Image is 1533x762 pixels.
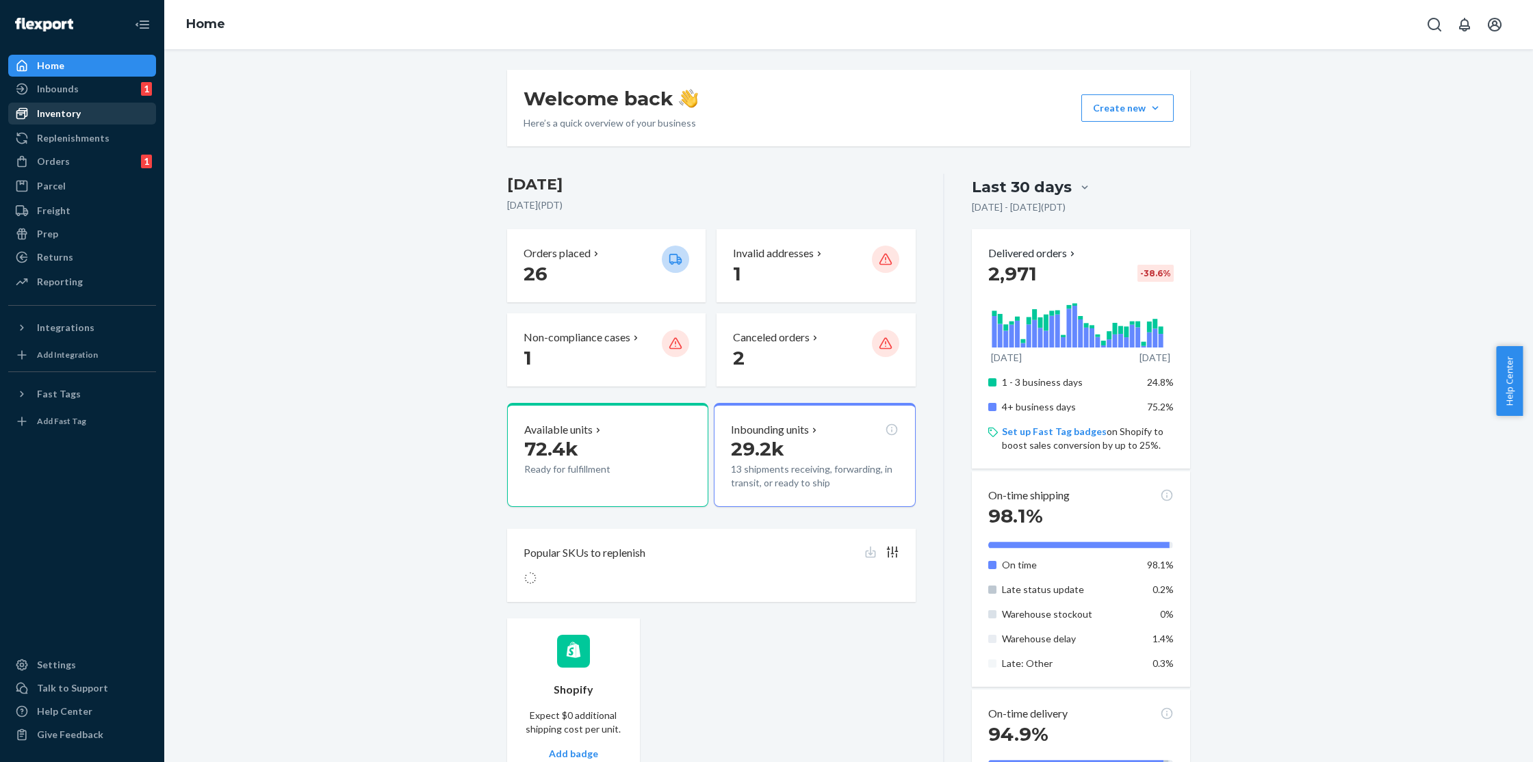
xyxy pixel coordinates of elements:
p: [DATE] ( PDT ) [507,198,916,212]
button: Help Center [1496,346,1523,416]
span: 0.2% [1152,583,1174,595]
div: Talk to Support [37,681,108,695]
button: Non-compliance cases 1 [507,313,706,386]
div: 1 [141,155,152,168]
button: Inbounding units29.2k13 shipments receiving, forwarding, in transit, or ready to ship [714,403,915,507]
span: 24.8% [1147,376,1174,388]
p: Available units [524,422,593,438]
p: On-time delivery [988,706,1068,722]
img: Flexport logo [15,18,73,31]
p: 1 - 3 business days [1002,376,1137,389]
p: Here’s a quick overview of your business [524,116,698,130]
button: Give Feedback [8,724,156,746]
span: Support [11,10,60,22]
div: Add Fast Tag [37,415,86,427]
a: Home [8,55,156,77]
p: [DATE] [1139,351,1170,365]
button: Invalid addresses 1 [717,229,915,302]
button: Talk to Support [8,677,156,699]
img: hand-wave emoji [679,89,698,108]
span: 72.4k [524,437,578,460]
span: 98.1% [988,504,1043,527]
div: -38.6 % [1137,265,1174,282]
a: Reporting [8,271,156,293]
div: Settings [37,658,76,672]
div: Prep [37,227,58,241]
p: Popular SKUs to replenish [524,545,645,561]
p: Late: Other [1002,657,1137,670]
button: Close Navigation [129,11,156,38]
button: Delivered orders [988,246,1078,261]
p: Non-compliance cases [524,330,630,345]
p: Shopify [554,682,593,698]
div: Inventory [37,107,81,120]
div: Reporting [37,275,83,289]
span: 0% [1160,608,1174,620]
p: Ready for fulfillment [524,462,651,476]
p: on Shopify to boost sales conversion by up to 25%. [1002,425,1174,452]
span: 2 [733,346,745,369]
p: Invalid addresses [733,246,814,261]
div: Inbounds [37,82,79,96]
div: Returns [37,250,73,264]
a: Set up Fast Tag badges [1002,425,1107,437]
button: Create new [1081,94,1174,122]
button: Add badge [549,747,598,761]
a: Home [186,16,225,31]
p: [DATE] [991,351,1022,365]
div: Add Integration [37,349,98,360]
div: Freight [37,204,70,218]
a: Prep [8,223,156,245]
h1: Welcome back [524,86,698,111]
button: Open Search Box [1421,11,1448,38]
span: 94.9% [988,722,1048,746]
div: 1 [141,82,152,96]
a: Replenishments [8,127,156,149]
h3: [DATE] [507,174,916,196]
span: 75.2% [1147,401,1174,412]
div: Give Feedback [37,728,103,741]
p: Expect $0 additional shipping cost per unit. [524,709,623,736]
p: On time [1002,558,1137,572]
p: Orders placed [524,246,591,261]
span: 29.2k [731,437,784,460]
div: Home [37,59,64,73]
button: Available units72.4kReady for fulfillment [507,403,708,507]
p: 4+ business days [1002,400,1137,414]
div: Orders [37,155,70,168]
p: [DATE] - [DATE] ( PDT ) [972,200,1066,214]
a: Parcel [8,175,156,197]
p: On-time shipping [988,488,1070,503]
div: Replenishments [37,131,109,145]
span: 1 [524,346,532,369]
div: Parcel [37,179,66,193]
div: Fast Tags [37,387,81,401]
button: Canceled orders 2 [717,313,915,386]
a: Freight [8,200,156,222]
a: Returns [8,246,156,268]
a: Inventory [8,103,156,124]
ol: breadcrumbs [175,5,236,44]
span: 1.4% [1152,633,1174,644]
button: Orders placed 26 [507,229,706,302]
a: Help Center [8,700,156,722]
span: 1 [733,262,741,285]
p: Canceled orders [733,330,810,345]
div: Integrations [37,321,94,334]
p: Warehouse delay [1002,632,1137,646]
div: Help Center [37,705,92,718]
a: Inbounds1 [8,78,156,100]
button: Fast Tags [8,383,156,405]
p: Late status update [1002,583,1137,596]
a: Orders1 [8,150,156,172]
div: Last 30 days [972,176,1072,198]
button: Open notifications [1451,11,1478,38]
a: Add Fast Tag [8,410,156,432]
span: 98.1% [1147,559,1174,570]
a: Add Integration [8,344,156,366]
span: 2,971 [988,262,1037,285]
a: Settings [8,654,156,676]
